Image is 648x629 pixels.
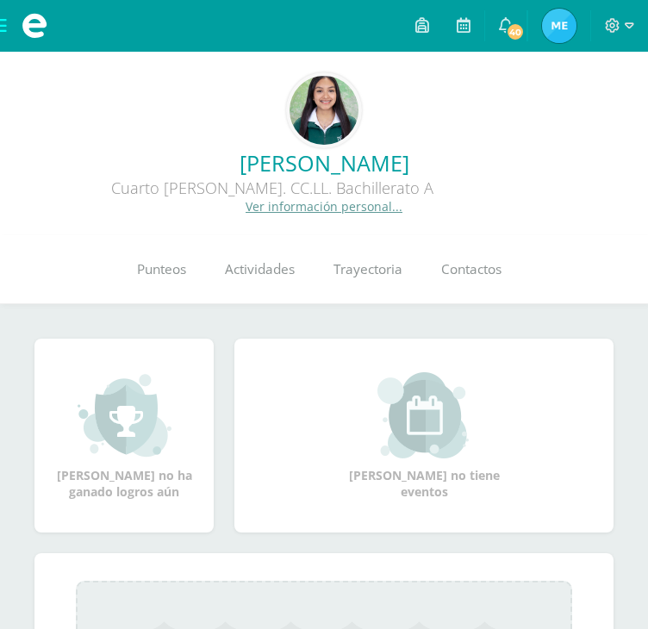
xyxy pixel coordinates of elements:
[117,235,205,304] a: Punteos
[246,198,402,215] a: Ver información personal...
[314,235,421,304] a: Trayectoria
[14,177,531,198] div: Cuarto [PERSON_NAME]. CC.LL. Bachillerato A
[421,235,520,304] a: Contactos
[78,372,171,458] img: achievement_small.png
[377,372,471,458] img: event_small.png
[225,260,295,278] span: Actividades
[441,260,502,278] span: Contactos
[542,9,576,43] img: 1081ff69c784832f7e8e7ec1b2af4791.png
[137,260,186,278] span: Punteos
[506,22,525,41] span: 40
[290,76,358,145] img: 3f1e80c1d5c402e28b08d290f32e33ab.png
[205,235,314,304] a: Actividades
[333,260,402,278] span: Trayectoria
[52,372,196,500] div: [PERSON_NAME] no ha ganado logros aún
[14,148,634,177] a: [PERSON_NAME]
[338,372,510,500] div: [PERSON_NAME] no tiene eventos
